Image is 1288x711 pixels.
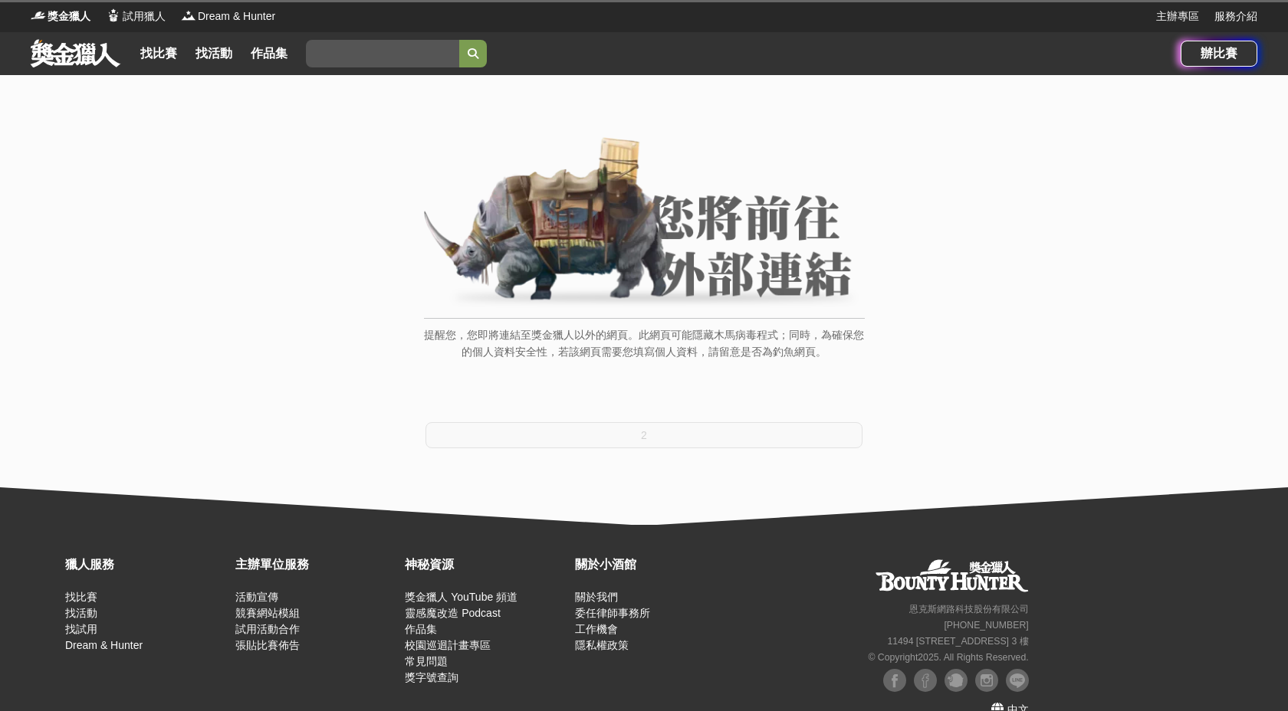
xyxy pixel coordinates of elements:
a: 獎字號查詢 [405,671,458,683]
span: 試用獵人 [123,8,166,25]
a: 活動宣傳 [235,591,278,603]
a: 試用活動合作 [235,623,300,635]
a: 工作機會 [575,623,618,635]
a: 找比賽 [65,591,97,603]
a: 找活動 [65,607,97,619]
a: 靈感魔改造 Podcast [405,607,500,619]
img: Plurk [945,669,968,692]
small: [PHONE_NUMBER] [944,620,1028,631]
img: Logo [31,8,46,23]
a: 委任律師事務所 [575,607,650,619]
a: 主辦專區 [1156,8,1199,25]
a: 競賽網站模組 [235,607,300,619]
a: 服務介紹 [1214,8,1257,25]
img: Facebook [914,669,937,692]
a: Dream & Hunter [65,639,143,651]
small: 恩克斯網路科技股份有限公司 [909,604,1029,614]
div: 關於小酒館 [575,555,738,574]
a: Logo試用獵人 [106,8,166,25]
div: 主辦單位服務 [235,555,398,574]
a: 張貼比賽佈告 [235,639,300,651]
a: 隱私權政策 [575,639,629,651]
a: LogoDream & Hunter [181,8,275,25]
a: 找活動 [189,43,238,64]
a: Logo獎金獵人 [31,8,90,25]
a: 找比賽 [134,43,183,64]
p: 提醒您，您即將連結至獎金獵人以外的網頁。此網頁可能隱藏木馬病毒程式；同時，為確保您的個人資料安全性，若該網頁需要您填寫個人資料，請留意是否為釣魚網頁。 [424,326,865,376]
span: 獎金獵人 [48,8,90,25]
a: 找試用 [65,623,97,635]
div: 神秘資源 [405,555,567,574]
img: LINE [1006,669,1029,692]
img: Facebook [883,669,906,692]
img: External Link Banner [424,137,865,310]
a: 辦比賽 [1181,41,1257,67]
div: 獵人服務 [65,555,228,574]
a: 關於我們 [575,591,618,603]
button: 2 [426,422,863,448]
img: Logo [181,8,196,23]
small: © Copyright 2025 . All Rights Reserved. [868,652,1028,663]
a: 作品集 [245,43,294,64]
a: 校園巡迴計畫專區 [405,639,491,651]
span: Dream & Hunter [198,8,275,25]
a: 作品集 [405,623,437,635]
img: Instagram [975,669,998,692]
a: 獎金獵人 YouTube 頻道 [405,591,517,603]
a: 常見問題 [405,655,448,667]
img: Logo [106,8,121,23]
small: 11494 [STREET_ADDRESS] 3 樓 [887,636,1028,647]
